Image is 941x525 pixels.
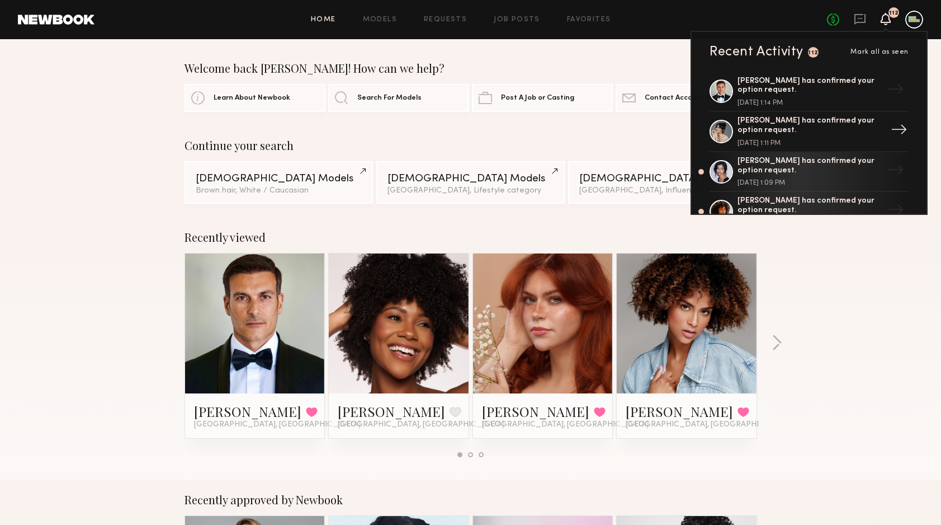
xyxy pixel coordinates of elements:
span: Learn About Newbook [214,95,290,102]
div: → [883,77,909,106]
div: [PERSON_NAME] has confirmed your option request. [737,77,883,96]
div: [DATE] 1:14 PM [737,100,883,106]
a: Learn About Newbook [185,84,325,112]
span: [GEOGRAPHIC_DATA], [GEOGRAPHIC_DATA] [194,420,361,429]
a: Home [311,16,336,24]
div: [DATE] 1:09 PM [737,180,883,186]
span: Search For Models [357,95,422,102]
a: [PERSON_NAME] has confirmed your option request.[DATE] 1:09 PM→ [710,152,909,193]
a: Search For Models [328,84,469,112]
div: Brown hair, White / Caucasian [196,187,362,195]
a: [PERSON_NAME] has confirmed your option request.→ [710,192,909,232]
div: [PERSON_NAME] has confirmed your option request. [737,116,883,135]
div: [DEMOGRAPHIC_DATA] Models [579,174,745,184]
div: → [886,117,912,146]
div: [PERSON_NAME] has confirmed your option request. [737,196,883,215]
div: → [883,157,909,186]
a: Contact Account Manager [616,84,756,112]
span: [GEOGRAPHIC_DATA], [GEOGRAPHIC_DATA] [338,420,504,429]
a: Models [363,16,397,24]
a: [PERSON_NAME] [482,402,589,420]
a: [DEMOGRAPHIC_DATA] Models[GEOGRAPHIC_DATA], Lifestyle category [376,161,565,204]
a: [DEMOGRAPHIC_DATA] ModelsBrown hair, White / Caucasian [185,161,373,204]
a: Favorites [567,16,611,24]
span: Post A Job or Casting [501,95,574,102]
span: Mark all as seen [850,49,909,55]
div: Recent Activity [710,45,803,59]
a: Job Posts [494,16,540,24]
div: [DATE] 1:11 PM [737,140,883,147]
div: [GEOGRAPHIC_DATA], Lifestyle category [387,187,554,195]
a: [PERSON_NAME] has confirmed your option request.[DATE] 1:14 PM→ [710,72,909,112]
div: 112 [808,50,819,56]
a: [PERSON_NAME] [194,402,301,420]
a: [DEMOGRAPHIC_DATA] Models[GEOGRAPHIC_DATA], Influencer category [568,161,756,204]
div: Continue your search [185,139,757,152]
a: [PERSON_NAME] [338,402,445,420]
a: [PERSON_NAME] [626,402,733,420]
span: [GEOGRAPHIC_DATA], [GEOGRAPHIC_DATA] [626,420,792,429]
a: [PERSON_NAME] has confirmed your option request.[DATE] 1:11 PM→ [710,112,909,152]
div: Recently viewed [185,231,757,244]
div: [GEOGRAPHIC_DATA], Influencer category [579,187,745,195]
div: [DEMOGRAPHIC_DATA] Models [196,174,362,184]
div: 112 [889,10,899,16]
span: [GEOGRAPHIC_DATA], [GEOGRAPHIC_DATA] [482,420,649,429]
div: Recently approved by Newbook [185,493,757,507]
a: Post A Job or Casting [472,84,613,112]
span: Contact Account Manager [645,95,738,102]
div: Welcome back [PERSON_NAME]! How can we help? [185,62,757,75]
div: → [883,197,909,226]
div: [DEMOGRAPHIC_DATA] Models [387,174,554,184]
div: [PERSON_NAME] has confirmed your option request. [737,157,883,176]
a: Requests [424,16,467,24]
